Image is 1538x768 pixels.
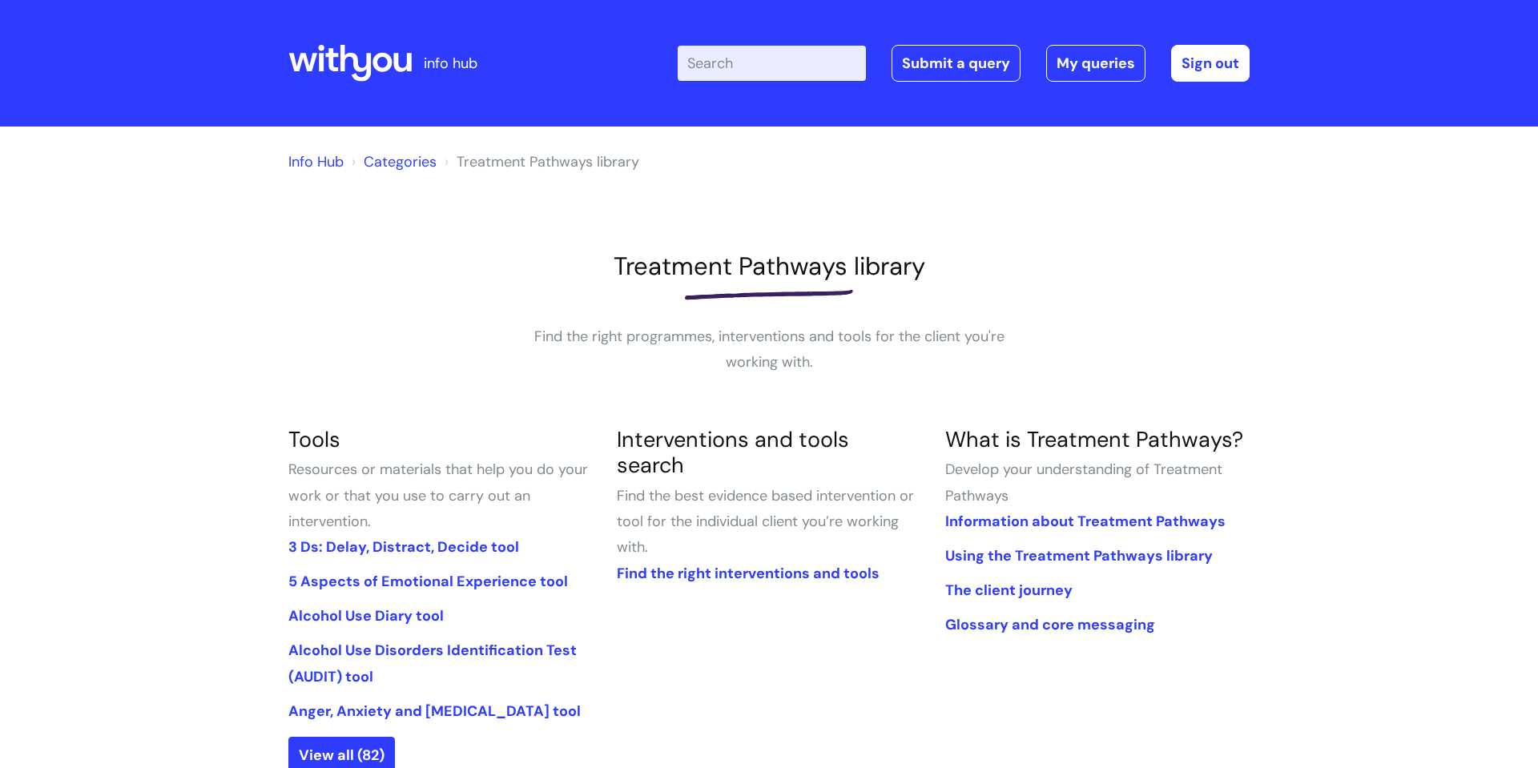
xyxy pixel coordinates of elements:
a: Submit a query [892,45,1021,82]
a: Alcohol Use Diary tool [288,606,444,625]
a: Interventions and tools search [617,425,849,479]
a: The client journey [945,581,1073,600]
a: 3 Ds: Delay, Distract, Decide tool [288,537,519,557]
input: Search [678,46,866,81]
a: Sign out [1171,45,1250,82]
span: Resources or materials that help you do your work or that you use to carry out an intervention. [288,460,588,531]
span: Develop your understanding of Treatment Pathways [945,460,1222,505]
h1: Treatment Pathways library [288,251,1250,281]
p: Find the right programmes, interventions and tools for the client you're working with. [529,324,1009,376]
p: info hub [424,50,477,76]
a: Anger, Anxiety and [MEDICAL_DATA] tool [288,702,581,721]
a: Using the Treatment Pathways library [945,546,1213,565]
a: 5 Aspects of Emotional Experience tool [288,572,568,591]
li: Solution home [348,149,437,175]
a: Information about Treatment Pathways [945,512,1226,531]
div: | - [678,45,1250,82]
a: Categories [364,152,437,171]
a: Alcohol Use Disorders Identification Test (AUDIT) tool [288,641,577,686]
a: My queries [1046,45,1145,82]
span: Find the best evidence based intervention or tool for the individual client you’re working with. [617,486,914,557]
a: Glossary and core messaging [945,615,1155,634]
a: What is Treatment Pathways? [945,425,1243,453]
a: Tools [288,425,340,453]
li: Treatment Pathways library [441,149,639,175]
a: Info Hub [288,152,344,171]
a: Find the right interventions and tools [617,564,880,583]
